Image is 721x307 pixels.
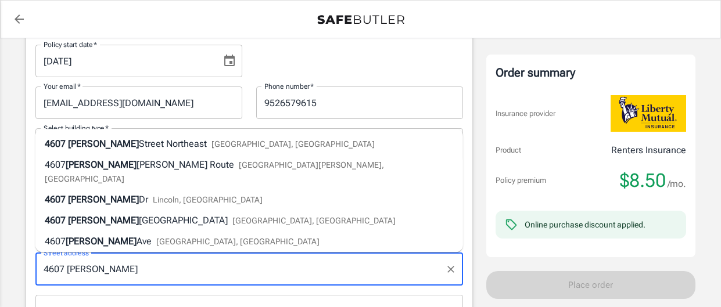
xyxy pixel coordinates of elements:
[496,64,686,81] div: Order summary
[496,175,546,186] p: Policy premium
[156,237,320,247] span: [GEOGRAPHIC_DATA], [GEOGRAPHIC_DATA]
[264,81,314,91] label: Phone number
[137,236,152,247] span: Ave
[68,194,139,205] span: [PERSON_NAME]
[66,160,137,171] span: [PERSON_NAME]
[68,139,139,150] span: [PERSON_NAME]
[45,160,66,171] span: 4607
[44,39,97,49] label: Policy start date
[45,139,66,150] span: 4607
[525,219,645,230] div: Online purchase discount applied.
[8,8,31,31] a: back to quotes
[139,215,228,226] span: [GEOGRAPHIC_DATA]
[218,49,241,73] button: Choose date, selected date is Sep 4, 2025
[45,161,384,184] span: [GEOGRAPHIC_DATA][PERSON_NAME], [GEOGRAPHIC_DATA]
[35,128,463,161] div: Low rise (8 stories or less)
[139,139,207,150] span: Street Northeast
[44,81,81,91] label: Your email
[45,194,66,205] span: 4607
[139,194,148,205] span: Dr
[44,248,89,258] label: Street address
[66,236,137,247] span: [PERSON_NAME]
[496,145,521,156] p: Product
[317,15,404,24] img: Back to quotes
[620,169,666,192] span: $8.50
[211,140,375,149] span: [GEOGRAPHIC_DATA], [GEOGRAPHIC_DATA]
[35,45,213,77] input: MM/DD/YYYY
[44,123,109,133] label: Select building type
[496,108,555,120] p: Insurance provider
[443,261,459,277] button: Clear
[611,143,686,157] p: Renters Insurance
[35,86,242,119] input: Enter email
[668,176,686,192] span: /mo.
[45,215,139,226] span: 4607 [PERSON_NAME]
[153,196,263,205] span: Lincoln, [GEOGRAPHIC_DATA]
[45,236,66,247] span: 4607
[232,216,396,226] span: [GEOGRAPHIC_DATA], [GEOGRAPHIC_DATA]
[611,95,686,132] img: Liberty Mutual
[137,160,234,171] span: [PERSON_NAME] Route
[256,86,463,119] input: Enter number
